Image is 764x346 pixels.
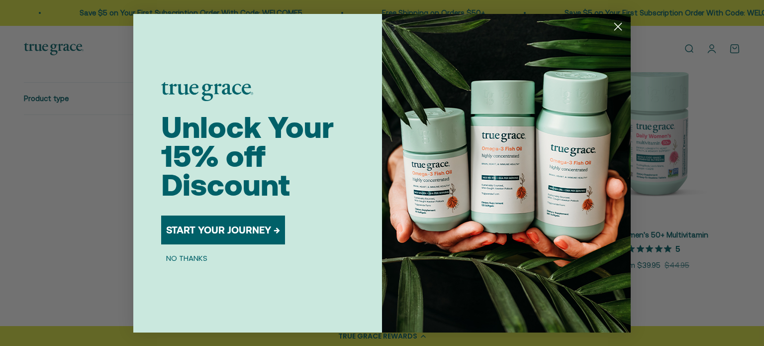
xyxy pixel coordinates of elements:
img: 098727d5-50f8-4f9b-9554-844bb8da1403.jpeg [382,14,631,333]
img: logo placeholder [161,82,253,101]
button: Close dialog [609,18,627,35]
span: Unlock Your 15% off Discount [161,110,334,202]
button: NO THANKS [161,252,212,264]
button: START YOUR JOURNEY → [161,216,285,244]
